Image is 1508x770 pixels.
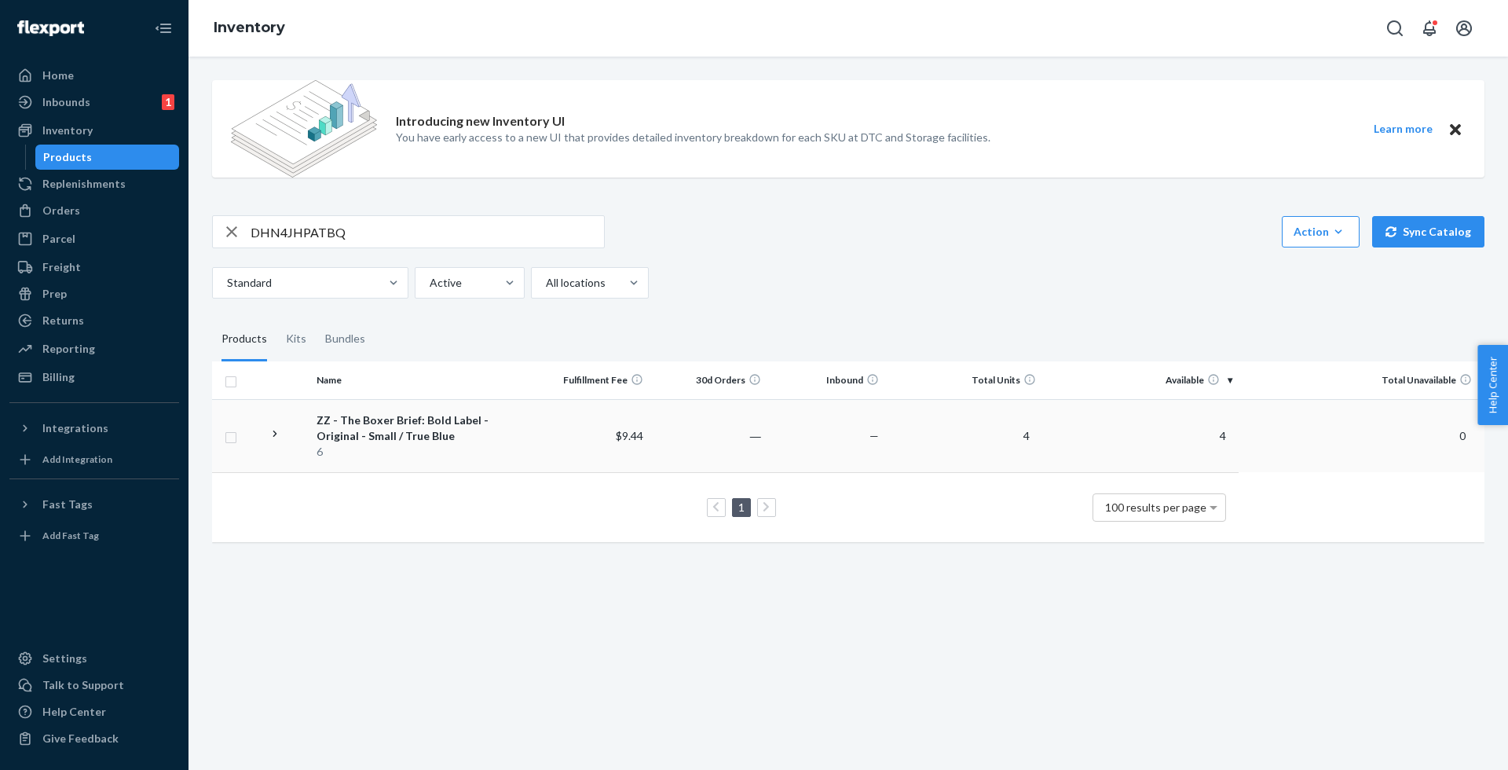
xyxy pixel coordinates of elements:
[221,317,267,361] div: Products
[201,5,298,51] ol: breadcrumbs
[1448,13,1480,44] button: Open account menu
[42,731,119,746] div: Give Feedback
[735,500,748,514] a: Page 1 is your current page
[1239,361,1484,399] th: Total Unavailable
[42,203,80,218] div: Orders
[42,704,106,720] div: Help Center
[42,420,108,436] div: Integrations
[42,369,75,385] div: Billing
[42,123,93,138] div: Inventory
[532,361,650,399] th: Fulfillment Fee
[42,176,126,192] div: Replenishments
[317,444,525,460] div: 6
[9,281,179,306] a: Prep
[42,286,67,302] div: Prep
[42,497,93,512] div: Fast Tags
[286,317,306,361] div: Kits
[1363,119,1442,139] button: Learn more
[9,673,179,698] a: Talk to Support
[42,651,87,666] div: Settings
[225,275,227,291] input: Standard
[650,399,767,472] td: ―
[231,80,377,178] img: new-reports-banner-icon.82668bd98b6a51aee86340f2a7b77ae3.png
[767,361,885,399] th: Inbound
[1372,216,1484,247] button: Sync Catalog
[1445,119,1466,139] button: Close
[1282,216,1360,247] button: Action
[9,726,179,751] button: Give Feedback
[42,529,99,542] div: Add Fast Tag
[1294,224,1348,240] div: Action
[42,677,124,693] div: Talk to Support
[317,412,525,444] div: ZZ - The Boxer Brief: Bold Label - Original - Small / True Blue
[214,19,285,36] a: Inventory
[17,20,84,36] img: Flexport logo
[885,361,1042,399] th: Total Units
[9,171,179,196] a: Replenishments
[42,341,95,357] div: Reporting
[9,699,179,724] a: Help Center
[1042,361,1239,399] th: Available
[1453,429,1472,442] span: 0
[1379,13,1411,44] button: Open Search Box
[35,145,180,170] a: Products
[428,275,430,291] input: Active
[9,447,179,472] a: Add Integration
[544,275,546,291] input: All locations
[9,90,179,115] a: Inbounds1
[9,255,179,280] a: Freight
[1414,13,1445,44] button: Open notifications
[1477,345,1508,425] button: Help Center
[9,63,179,88] a: Home
[396,130,990,145] p: You have early access to a new UI that provides detailed inventory breakdown for each SKU at DTC ...
[148,13,179,44] button: Close Navigation
[9,308,179,333] a: Returns
[42,453,112,466] div: Add Integration
[251,216,604,247] input: Search inventory by name or sku
[325,317,365,361] div: Bundles
[42,313,84,328] div: Returns
[162,94,174,110] div: 1
[43,149,92,165] div: Products
[42,68,74,83] div: Home
[1105,500,1206,514] span: 100 results per page
[9,226,179,251] a: Parcel
[616,429,643,442] span: $9.44
[42,259,81,275] div: Freight
[869,429,879,442] span: —
[1213,429,1232,442] span: 4
[42,231,75,247] div: Parcel
[396,112,565,130] p: Introducing new Inventory UI
[310,361,531,399] th: Name
[42,94,90,110] div: Inbounds
[9,198,179,223] a: Orders
[650,361,767,399] th: 30d Orders
[9,118,179,143] a: Inventory
[9,492,179,517] button: Fast Tags
[9,646,179,671] a: Settings
[9,416,179,441] button: Integrations
[1017,429,1036,442] span: 4
[9,523,179,548] a: Add Fast Tag
[9,365,179,390] a: Billing
[9,336,179,361] a: Reporting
